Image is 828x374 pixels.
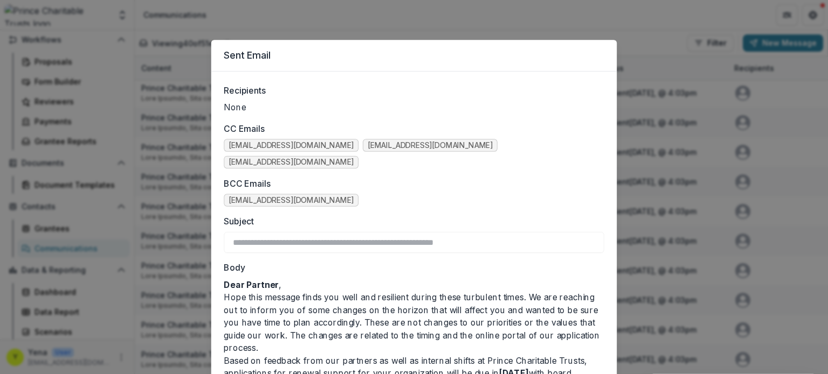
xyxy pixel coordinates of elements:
span: [EMAIL_ADDRESS][DOMAIN_NAME] [229,141,354,150]
span: [EMAIL_ADDRESS][DOMAIN_NAME] [229,196,354,204]
span: [EMAIL_ADDRESS][DOMAIN_NAME] [368,141,493,150]
ul: None [224,101,604,114]
label: Recipients [224,84,598,97]
label: CC Emails [224,122,598,135]
label: BCC Emails [224,177,598,190]
span: [EMAIL_ADDRESS][DOMAIN_NAME] [229,158,354,166]
p: Hope this message finds you well and resilient during these turbulent times. We are reaching out ... [224,291,604,355]
label: Body [224,262,598,274]
label: Subject [224,215,598,228]
p: , [224,278,604,291]
header: Sent Email [211,40,617,72]
strong: Dear Partner [224,279,279,290]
